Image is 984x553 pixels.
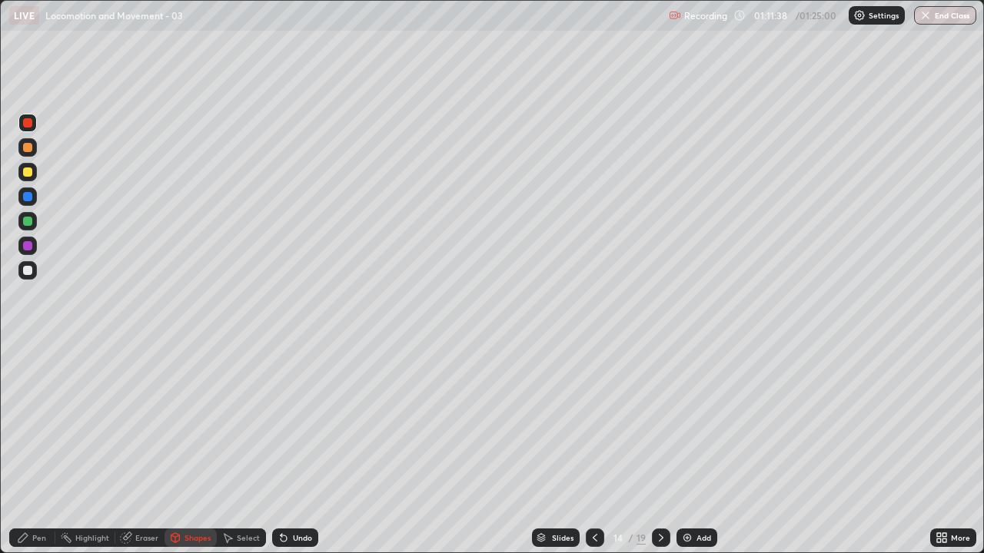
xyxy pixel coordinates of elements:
div: Slides [552,534,573,541]
div: Undo [293,534,312,541]
img: add-slide-button [681,531,693,544]
div: Eraser [135,534,158,541]
div: Highlight [75,534,109,541]
div: / [629,533,633,542]
div: Shapes [184,534,211,541]
img: end-class-cross [919,9,932,22]
img: recording.375f2c34.svg [669,9,681,22]
p: Settings [869,12,899,19]
div: Pen [32,534,46,541]
div: 14 [610,533,626,542]
p: Locomotion and Movement - 03 [45,9,183,22]
div: Select [237,534,260,541]
div: More [951,534,970,541]
img: class-settings-icons [853,9,866,22]
p: LIVE [14,9,35,22]
div: 19 [637,531,646,545]
button: End Class [914,6,976,25]
div: Add [696,534,711,541]
p: Recording [684,10,727,22]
